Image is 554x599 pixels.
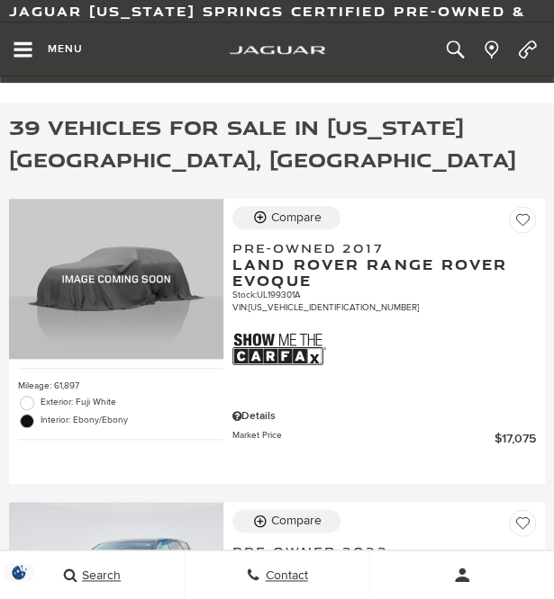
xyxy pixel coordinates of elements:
img: 2017 Land Rover Range Rover Evoque [9,199,223,360]
div: Compare [271,210,322,226]
div: VIN: [US_VEHICLE_IDENTIFICATION_NUMBER] [232,301,536,314]
span: 39 Vehicles for Sale in [US_STATE][GEOGRAPHIC_DATA], [GEOGRAPHIC_DATA] [9,113,516,174]
button: Compare Vehicle [232,206,341,229]
span: Exterior: Fuji White [41,394,223,412]
li: Mileage: 61,897 [18,378,223,394]
span: Pre-Owned 2017 [232,240,522,256]
span: Interior: Ebony/Ebony [41,412,223,430]
span: Pre-Owned 2022 [232,543,522,559]
span: Search [77,568,121,583]
span: Land Rover Range Rover Evoque [232,256,522,289]
button: Save Vehicle [509,509,536,541]
span: Menu [48,42,83,56]
a: Pre-Owned 2022Land Rover Discovery Sport S R-Dynamic [232,543,536,592]
a: Jaguar [US_STATE] Springs Certified Pre-Owned & Service [9,2,526,42]
img: Show Me the CARFAX Badge [232,318,326,380]
button: Open the inventory search [437,22,473,76]
a: Call Jaguar Colorado Springs Certified Pre-Owned & Service [516,40,539,58]
button: Save Vehicle [509,206,536,238]
span: $17,075 [495,429,536,448]
div: Pricing Details - Pre-Owned 2017 Land Rover Range Rover Evoque [232,408,536,425]
span: Market Price [232,429,495,448]
div: Stock : UL199301A [232,289,536,301]
span: Contact [260,568,307,583]
a: Pre-Owned 2017Land Rover Range Rover Evoque [232,240,536,289]
button: Compare Vehicle [232,509,341,532]
div: Compare [271,513,322,529]
a: Market Price $17,075 [232,429,536,448]
button: Open user profile menu [370,552,554,597]
img: Jaguar [230,46,325,55]
a: jaguar [230,42,325,58]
